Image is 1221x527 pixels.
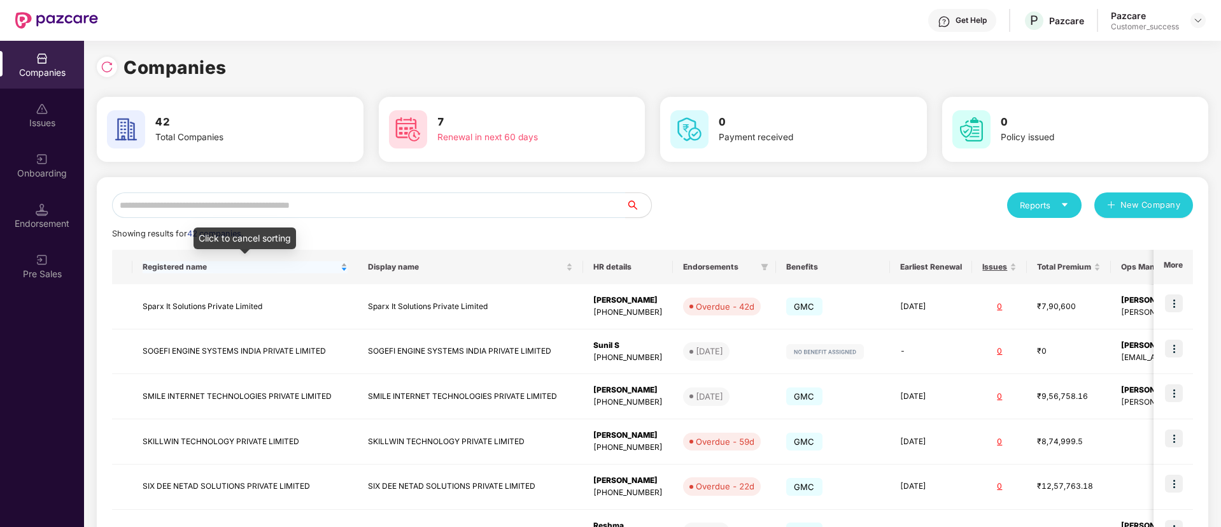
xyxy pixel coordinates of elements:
th: HR details [583,250,673,284]
div: Policy issued [1001,131,1161,145]
th: Total Premium [1027,250,1111,284]
div: Pazcare [1049,15,1084,27]
div: ₹8,74,999.5 [1037,436,1101,448]
div: Total Companies [155,131,316,145]
span: filter [758,259,771,275]
div: [PERSON_NAME] [593,384,663,396]
span: GMC [786,387,822,405]
img: svg+xml;base64,PHN2ZyBpZD0iSXNzdWVzX2Rpc2FibGVkIiB4bWxucz0iaHR0cDovL3d3dy53My5vcmcvMjAwMC9zdmciIH... [36,103,48,115]
span: Display name [368,262,563,272]
div: 0 [982,391,1017,403]
span: 42 companies. [187,229,243,238]
div: Reports [1020,199,1069,212]
td: [DATE] [890,465,972,510]
td: [DATE] [890,419,972,465]
div: [PHONE_NUMBER] [593,352,663,364]
div: ₹9,56,758.16 [1037,391,1101,403]
div: [PHONE_NUMBER] [593,442,663,454]
div: Pazcare [1111,10,1179,22]
div: 0 [982,345,1017,357]
td: - [890,329,972,375]
td: SMILE INTERNET TECHNOLOGIES PRIVATE LIMITED [358,374,583,419]
td: SKILLWIN TECHNOLOGY PRIVATE LIMITED [132,419,358,465]
img: svg+xml;base64,PHN2ZyB4bWxucz0iaHR0cDovL3d3dy53My5vcmcvMjAwMC9zdmciIHdpZHRoPSI2MCIgaGVpZ2h0PSI2MC... [670,110,709,148]
span: caret-down [1061,201,1069,209]
img: svg+xml;base64,PHN2ZyBpZD0iRHJvcGRvd24tMzJ4MzIiIHhtbG5zPSJodHRwOi8vd3d3LnczLm9yZy8yMDAwL3N2ZyIgd2... [1193,15,1203,25]
div: [PERSON_NAME] [593,475,663,487]
div: [DATE] [696,390,723,403]
button: search [625,192,652,218]
span: Endorsements [683,262,756,272]
th: Earliest Renewal [890,250,972,284]
div: Renewal in next 60 days [437,131,598,145]
span: Showing results for [112,229,243,238]
div: Get Help [956,15,987,25]
th: Display name [358,250,583,284]
div: [DATE] [696,345,723,357]
div: 0 [982,436,1017,448]
div: ₹12,57,763.18 [1037,480,1101,493]
td: [DATE] [890,284,972,329]
span: New Company [1120,199,1181,212]
span: GMC [786,478,822,496]
div: [PERSON_NAME] [593,430,663,442]
div: ₹7,90,600 [1037,301,1101,313]
button: plusNew Company [1094,192,1193,218]
td: SIX DEE NETAD SOLUTIONS PRIVATE LIMITED [132,465,358,510]
td: [DATE] [890,374,972,419]
td: SOGEFI ENGINE SYSTEMS INDIA PRIVATE LIMITED [132,329,358,375]
h3: 7 [437,114,598,131]
img: icon [1165,340,1183,357]
div: Sunil S [593,340,663,352]
span: search [625,200,651,210]
td: SOGEFI ENGINE SYSTEMS INDIA PRIVATE LIMITED [358,329,583,375]
td: Sparx It Solutions Private Limited [358,284,583,329]
img: svg+xml;base64,PHN2ZyB4bWxucz0iaHR0cDovL3d3dy53My5vcmcvMjAwMC9zdmciIHdpZHRoPSIxMjIiIGhlaWdodD0iMj... [786,344,864,359]
img: svg+xml;base64,PHN2ZyB4bWxucz0iaHR0cDovL3d3dy53My5vcmcvMjAwMC9zdmciIHdpZHRoPSI2MCIgaGVpZ2h0PSI2MC... [952,110,991,148]
td: SIX DEE NETAD SOLUTIONS PRIVATE LIMITED [358,465,583,510]
td: Sparx It Solutions Private Limited [132,284,358,329]
td: SMILE INTERNET TECHNOLOGIES PRIVATE LIMITED [132,374,358,419]
img: svg+xml;base64,PHN2ZyB4bWxucz0iaHR0cDovL3d3dy53My5vcmcvMjAwMC9zdmciIHdpZHRoPSI2MCIgaGVpZ2h0PSI2MC... [389,110,427,148]
div: [PHONE_NUMBER] [593,487,663,499]
div: [PHONE_NUMBER] [593,307,663,319]
img: svg+xml;base64,PHN2ZyBpZD0iUmVsb2FkLTMyeDMyIiB4bWxucz0iaHR0cDovL3d3dy53My5vcmcvMjAwMC9zdmciIHdpZH... [101,61,113,73]
h1: Companies [124,54,227,82]
th: Issues [972,250,1027,284]
span: Issues [982,262,1007,272]
div: Overdue - 42d [696,300,754,313]
span: Registered name [143,262,338,272]
div: Click to cancel sorting [194,227,296,249]
div: Overdue - 59d [696,435,754,448]
img: icon [1165,294,1183,312]
div: Customer_success [1111,22,1179,32]
img: svg+xml;base64,PHN2ZyBpZD0iSGVscC0zMngzMiIgeG1sbnM9Imh0dHA6Ly93d3cudzMub3JnLzIwMDAvc3ZnIiB3aWR0aD... [938,15,950,28]
h3: 0 [719,114,879,131]
th: More [1154,250,1193,284]
th: Benefits [776,250,890,284]
img: svg+xml;base64,PHN2ZyBpZD0iQ29tcGFuaWVzIiB4bWxucz0iaHR0cDovL3d3dy53My5vcmcvMjAwMC9zdmciIHdpZHRoPS... [36,52,48,65]
h3: 0 [1001,114,1161,131]
img: New Pazcare Logo [15,12,98,29]
div: [PERSON_NAME] [593,294,663,307]
td: SKILLWIN TECHNOLOGY PRIVATE LIMITED [358,419,583,465]
span: Total Premium [1037,262,1091,272]
span: filter [761,263,768,271]
span: GMC [786,433,822,451]
img: icon [1165,430,1183,447]
div: 0 [982,301,1017,313]
img: svg+xml;base64,PHN2ZyB3aWR0aD0iMjAiIGhlaWdodD0iMjAiIHZpZXdCb3g9IjAgMCAyMCAyMCIgZmlsbD0ibm9uZSIgeG... [36,254,48,266]
span: GMC [786,298,822,315]
img: svg+xml;base64,PHN2ZyB3aWR0aD0iMjAiIGhlaWdodD0iMjAiIHZpZXdCb3g9IjAgMCAyMCAyMCIgZmlsbD0ibm9uZSIgeG... [36,153,48,166]
img: svg+xml;base64,PHN2ZyB3aWR0aD0iMTQuNSIgaGVpZ2h0PSIxNC41IiB2aWV3Qm94PSIwIDAgMTYgMTYiIGZpbGw9Im5vbm... [36,203,48,216]
div: 0 [982,480,1017,493]
div: Payment received [719,131,879,145]
img: icon [1165,475,1183,493]
div: [PHONE_NUMBER] [593,396,663,408]
img: icon [1165,384,1183,402]
h3: 42 [155,114,316,131]
div: ₹0 [1037,345,1101,357]
span: plus [1107,201,1115,211]
img: svg+xml;base64,PHN2ZyB4bWxucz0iaHR0cDovL3d3dy53My5vcmcvMjAwMC9zdmciIHdpZHRoPSI2MCIgaGVpZ2h0PSI2MC... [107,110,145,148]
div: Overdue - 22d [696,480,754,493]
